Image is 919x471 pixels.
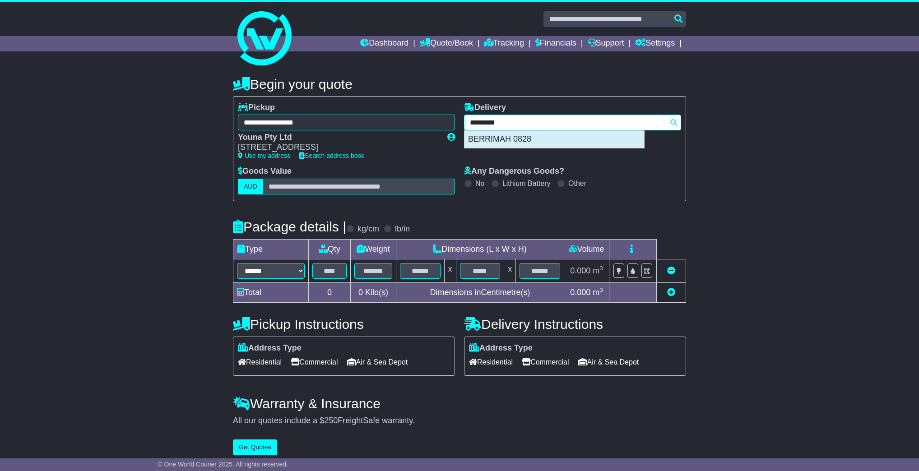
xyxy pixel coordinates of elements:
[395,224,410,234] label: lb/in
[233,416,686,426] div: All our quotes include a $ FreightSafe warranty.
[351,282,396,302] td: Kilo(s)
[469,343,533,353] label: Address Type
[238,179,263,194] label: AUD
[667,266,675,275] a: Remove this item
[238,152,290,159] a: Use my address
[635,36,675,51] a: Settings
[357,224,379,234] label: kg/cm
[358,288,363,297] span: 0
[238,166,292,176] label: Goods Value
[522,355,569,369] span: Commercial
[238,143,438,152] div: [STREET_ADDRESS]
[464,166,564,176] label: Any Dangerous Goods?
[233,77,686,92] h4: Begin your quote
[578,355,639,369] span: Air & Sea Depot
[588,36,624,51] a: Support
[570,266,590,275] span: 0.000
[570,288,590,297] span: 0.000
[469,355,513,369] span: Residential
[233,396,686,411] h4: Warranty & Insurance
[464,115,681,130] typeahead: Please provide city
[420,36,473,51] a: Quote/Book
[504,259,516,282] td: x
[238,343,302,353] label: Address Type
[291,355,338,369] span: Commercial
[233,282,309,302] td: Total
[233,439,277,455] button: Get Quotes
[593,288,603,297] span: m
[299,152,364,159] a: Search address book
[233,239,309,259] td: Type
[233,219,346,234] h4: Package details |
[502,179,551,188] label: Lithium Battery
[324,416,338,425] span: 250
[464,131,644,148] div: BERRIMAH 0828
[347,355,408,369] span: Air & Sea Depot
[238,103,275,113] label: Pickup
[238,133,438,143] div: Youna Pty Ltd
[309,239,351,259] td: Qty
[568,179,586,188] label: Other
[564,239,609,259] td: Volume
[233,317,455,332] h4: Pickup Instructions
[158,461,288,468] span: © One World Courier 2025. All rights reserved.
[464,103,506,113] label: Delivery
[396,239,564,259] td: Dimensions (L x W x H)
[360,36,408,51] a: Dashboard
[464,317,686,332] h4: Delivery Instructions
[484,36,524,51] a: Tracking
[238,355,282,369] span: Residential
[535,36,576,51] a: Financials
[396,282,564,302] td: Dimensions in Centimetre(s)
[667,288,675,297] a: Add new item
[309,282,351,302] td: 0
[444,259,456,282] td: x
[475,179,484,188] label: No
[593,266,603,275] span: m
[599,265,603,272] sup: 3
[599,286,603,293] sup: 3
[351,239,396,259] td: Weight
